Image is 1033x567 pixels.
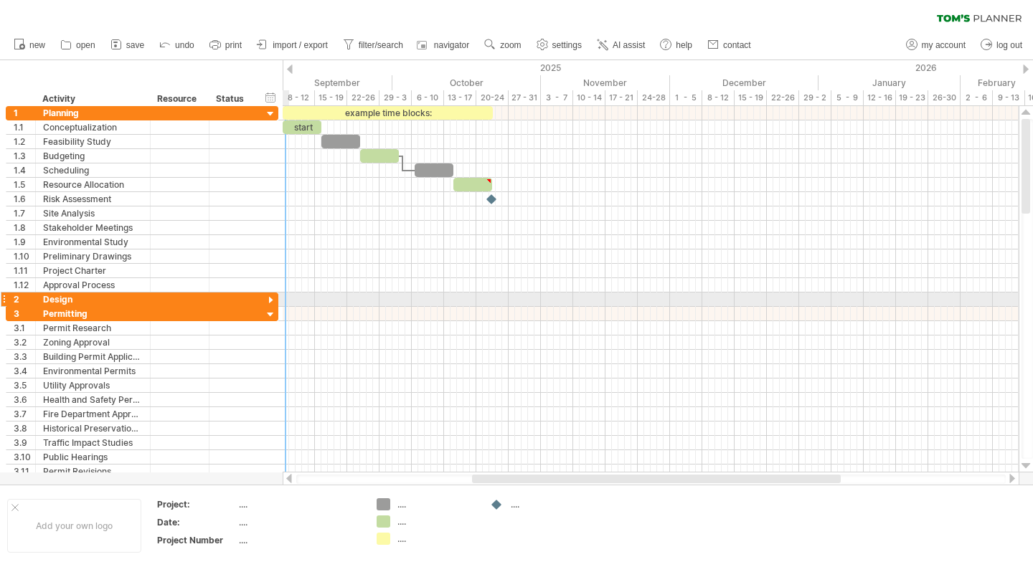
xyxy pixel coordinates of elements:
[43,407,143,421] div: Fire Department Approval
[670,75,819,90] div: December 2025
[250,75,392,90] div: September 2025
[533,36,586,54] a: settings
[76,40,95,50] span: open
[670,90,702,105] div: 1 - 5
[412,90,444,105] div: 6 - 10
[541,90,573,105] div: 3 - 7
[476,90,509,105] div: 20-24
[14,464,35,478] div: 3.11
[57,36,100,54] a: open
[14,307,35,320] div: 3
[157,92,201,106] div: Resource
[157,498,236,510] div: Project:
[43,163,143,177] div: Scheduling
[996,40,1022,50] span: log out
[273,40,328,50] span: import / export
[379,90,412,105] div: 29 - 3
[14,120,35,134] div: 1.1
[43,421,143,435] div: Historical Preservation Approval
[14,192,35,206] div: 1.6
[723,40,751,50] span: contact
[42,92,142,106] div: Activity
[14,378,35,392] div: 3.5
[14,235,35,249] div: 1.9
[509,90,541,105] div: 27 - 31
[43,221,143,234] div: Stakeholder Meetings
[799,90,831,105] div: 29 - 2
[656,36,697,54] a: help
[43,350,143,363] div: Building Permit Application
[14,292,35,306] div: 2
[14,135,35,148] div: 1.2
[14,350,35,363] div: 3.3
[43,335,143,349] div: Zoning Approval
[43,393,143,406] div: Health and Safety Permits
[14,364,35,378] div: 3.4
[29,40,45,50] span: new
[14,321,35,335] div: 3.1
[239,498,359,510] div: ....
[500,40,521,50] span: zoom
[864,90,896,105] div: 12 - 16
[43,278,143,292] div: Approval Process
[14,106,35,120] div: 1
[896,90,928,105] div: 19 - 23
[43,364,143,378] div: Environmental Permits
[704,36,755,54] a: contact
[415,36,473,54] a: navigator
[902,36,970,54] a: my account
[43,120,143,134] div: Conceptualization
[43,264,143,277] div: Project Charter
[14,249,35,263] div: 1.10
[43,321,143,335] div: Permit Research
[347,90,379,105] div: 22-26
[14,421,35,435] div: 3.8
[126,40,144,50] span: save
[14,450,35,464] div: 3.10
[107,36,148,54] a: save
[14,178,35,191] div: 1.5
[613,40,645,50] span: AI assist
[392,75,541,90] div: October 2025
[928,90,961,105] div: 26-30
[283,120,321,134] div: start
[339,36,407,54] a: filter/search
[702,90,735,105] div: 8 - 12
[397,498,476,510] div: ....
[43,192,143,206] div: Risk Assessment
[638,90,670,105] div: 24-28
[206,36,246,54] a: print
[7,499,141,553] div: Add your own logo
[14,221,35,234] div: 1.8
[676,40,692,50] span: help
[14,278,35,292] div: 1.12
[444,90,476,105] div: 13 - 17
[43,206,143,220] div: Site Analysis
[605,90,638,105] div: 17 - 21
[157,516,236,528] div: Date:
[43,135,143,148] div: Feasibility Study
[283,106,493,120] div: example time blocks:
[43,249,143,263] div: Preliminary Drawings
[14,407,35,421] div: 3.7
[552,40,582,50] span: settings
[14,393,35,406] div: 3.6
[434,40,469,50] span: navigator
[359,40,403,50] span: filter/search
[43,464,143,478] div: Permit Revisions
[239,534,359,546] div: ....
[819,75,961,90] div: January 2026
[14,163,35,177] div: 1.4
[43,378,143,392] div: Utility Approvals
[14,436,35,449] div: 3.9
[43,106,143,120] div: Planning
[481,36,525,54] a: zoom
[225,40,242,50] span: print
[573,90,605,105] div: 10 - 14
[43,436,143,449] div: Traffic Impact Studies
[14,149,35,163] div: 1.3
[175,40,194,50] span: undo
[14,335,35,349] div: 3.2
[511,498,589,510] div: ....
[993,90,1025,105] div: 9 - 13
